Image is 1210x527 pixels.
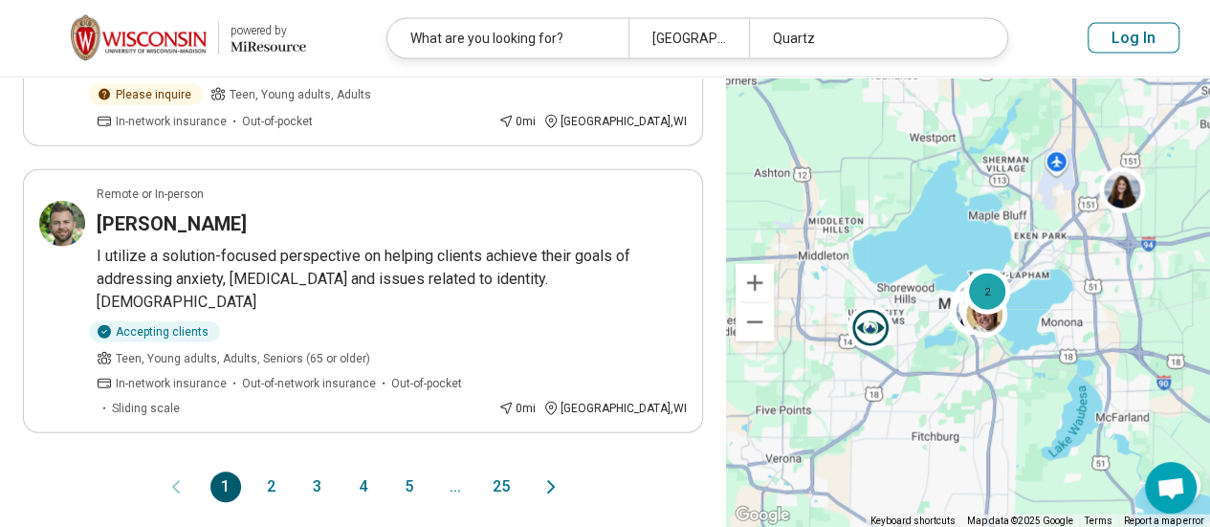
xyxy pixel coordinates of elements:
a: Report a map error [1124,516,1204,526]
div: 0 mi [498,113,536,130]
span: Out-of-pocket [391,375,462,392]
div: [GEOGRAPHIC_DATA] , WI [543,113,687,130]
div: Quartz [749,19,990,58]
span: Teen, Young adults, Adults, Seniors (65 or older) [116,350,370,367]
button: Log In [1088,23,1179,54]
div: 0 mi [498,400,536,417]
span: In-network insurance [116,375,227,392]
span: In-network insurance [116,113,227,130]
div: Open chat [1145,462,1197,514]
span: Sliding scale [112,400,180,417]
div: powered by [231,22,306,39]
button: 1 [210,472,241,502]
div: [GEOGRAPHIC_DATA], [GEOGRAPHIC_DATA] [628,19,749,58]
div: Accepting clients [89,321,220,342]
button: 25 [486,472,517,502]
div: Please inquire [89,84,203,105]
a: Terms (opens in new tab) [1085,516,1112,526]
div: [GEOGRAPHIC_DATA] , WI [543,400,687,417]
button: 5 [394,472,425,502]
button: 4 [348,472,379,502]
a: University of Wisconsin-Madisonpowered by [31,15,306,61]
span: Map data ©2025 Google [967,516,1073,526]
span: Out-of-network insurance [242,375,376,392]
button: Previous page [165,472,187,502]
div: 2 [964,269,1010,315]
img: University of Wisconsin-Madison [71,15,207,61]
button: Zoom out [736,303,774,341]
p: Remote or In-person [97,186,204,203]
button: Next page [539,472,562,502]
span: ... [440,472,471,502]
span: Out-of-pocket [242,113,313,130]
button: 2 [256,472,287,502]
button: Zoom in [736,264,774,302]
button: 3 [302,472,333,502]
p: I utilize a solution-focused perspective on helping clients achieve their goals of addressing anx... [97,245,687,314]
h3: [PERSON_NAME] [97,210,247,237]
span: Teen, Young adults, Adults [230,86,371,103]
div: What are you looking for? [387,19,628,58]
